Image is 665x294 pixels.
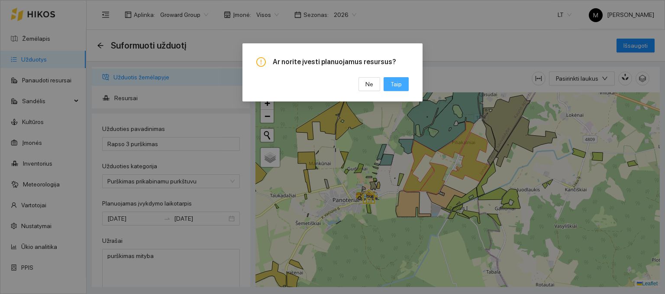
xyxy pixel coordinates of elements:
span: exclamation-circle [256,57,266,67]
button: Taip [384,77,409,91]
button: Ne [358,77,380,91]
span: Ar norite įvesti planuojamus resursus? [273,57,409,67]
span: Taip [391,79,402,89]
span: Ne [365,79,373,89]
